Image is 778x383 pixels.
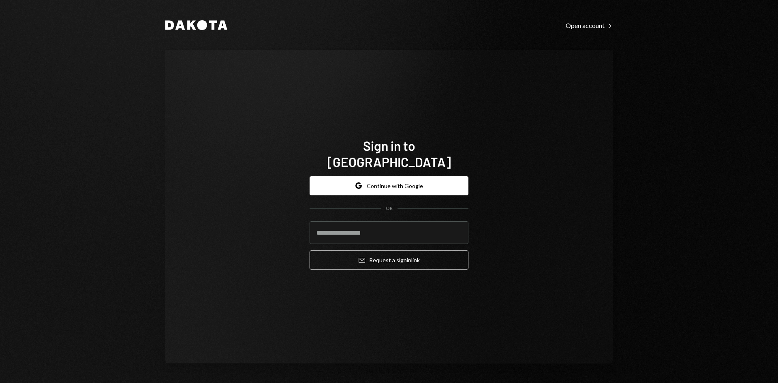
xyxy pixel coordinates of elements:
button: Request a signinlink [310,250,468,270]
a: Open account [566,21,613,30]
h1: Sign in to [GEOGRAPHIC_DATA] [310,137,468,170]
div: OR [386,205,393,212]
button: Continue with Google [310,176,468,195]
